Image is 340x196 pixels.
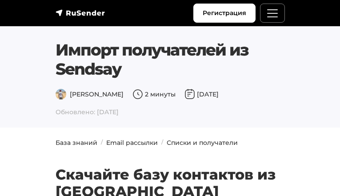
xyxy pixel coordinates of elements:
img: Дата публикации [184,89,195,100]
img: RuSender [56,8,105,17]
a: Списки и получатели [167,139,238,147]
span: 2 минуты [132,90,176,98]
button: Меню [260,4,285,23]
nav: breadcrumb [50,138,290,148]
a: База знаний [56,139,97,147]
img: Время чтения [132,89,143,100]
a: Email рассылки [106,139,158,147]
a: Регистрация [193,4,256,23]
span: Обновлено: [DATE] [56,104,285,117]
span: [PERSON_NAME] [56,90,124,98]
span: [DATE] [184,90,219,98]
h1: Импорт получателей из Sendsay [56,40,285,79]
